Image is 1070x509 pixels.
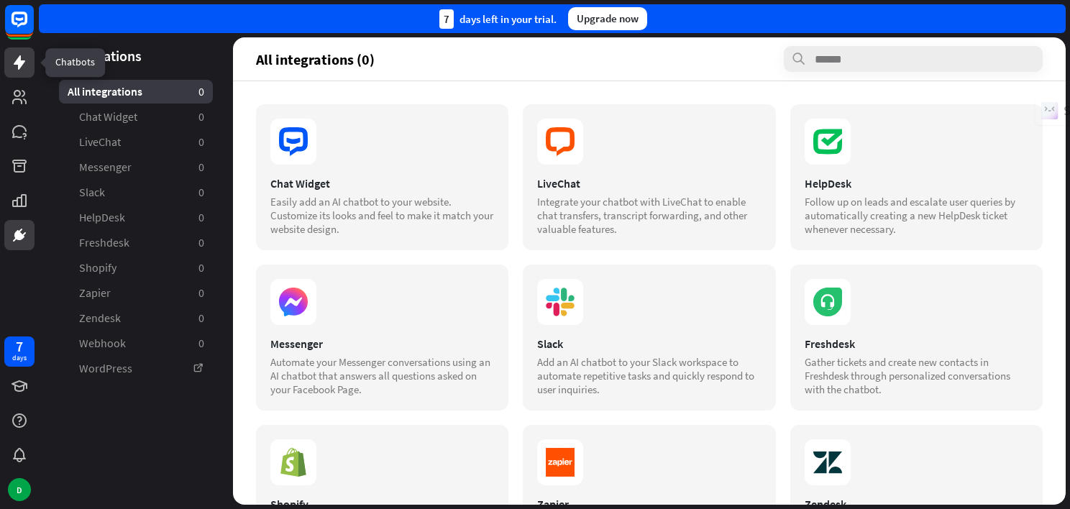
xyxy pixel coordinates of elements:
[59,130,213,154] a: LiveChat 0
[79,336,126,351] span: Webhook
[59,256,213,280] a: Shopify 0
[68,84,142,99] span: All integrations
[537,355,761,396] div: Add an AI chatbot to your Slack workspace to automate repetitive tasks and quickly respond to use...
[79,311,121,326] span: Zendesk
[12,6,55,49] button: Open LiveChat chat widget
[59,331,213,355] a: Webhook 0
[270,336,494,351] div: Messenger
[439,9,454,29] div: 7
[79,235,129,250] span: Freshdesk
[537,195,761,236] div: Integrate your chatbot with LiveChat to enable chat transfers, transcript forwarding, and other v...
[59,155,213,179] a: Messenger 0
[537,176,761,191] div: LiveChat
[198,134,204,150] aside: 0
[439,9,557,29] div: days left in your trial.
[198,235,204,250] aside: 0
[805,355,1028,396] div: Gather tickets and create new contacts in Freshdesk through personalized conversations with the c...
[198,260,204,275] aside: 0
[79,285,111,301] span: Zapier
[59,231,213,254] a: Freshdesk 0
[16,340,23,353] div: 7
[805,176,1028,191] div: HelpDesk
[537,336,761,351] div: Slack
[79,185,105,200] span: Slack
[79,109,137,124] span: Chat Widget
[270,355,494,396] div: Automate your Messenger conversations using an AI chatbot that answers all questions asked on you...
[59,105,213,129] a: Chat Widget 0
[198,210,204,225] aside: 0
[59,281,213,305] a: Zapier 0
[79,160,132,175] span: Messenger
[79,134,121,150] span: LiveChat
[198,84,204,99] aside: 0
[79,210,125,225] span: HelpDesk
[39,46,233,65] header: Integrations
[59,206,213,229] a: HelpDesk 0
[198,311,204,326] aside: 0
[4,336,35,367] a: 7 days
[59,180,213,204] a: Slack 0
[8,478,31,501] div: D
[805,195,1028,236] div: Follow up on leads and escalate user queries by automatically creating a new HelpDesk ticket when...
[59,357,213,380] a: WordPress
[256,46,1043,72] section: All integrations (0)
[198,109,204,124] aside: 0
[79,260,116,275] span: Shopify
[805,336,1028,351] div: Freshdesk
[59,306,213,330] a: Zendesk 0
[270,176,494,191] div: Chat Widget
[568,7,647,30] div: Upgrade now
[270,195,494,236] div: Easily add an AI chatbot to your website. Customize its looks and feel to make it match your webs...
[198,285,204,301] aside: 0
[198,160,204,175] aside: 0
[198,336,204,351] aside: 0
[12,353,27,363] div: days
[198,185,204,200] aside: 0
